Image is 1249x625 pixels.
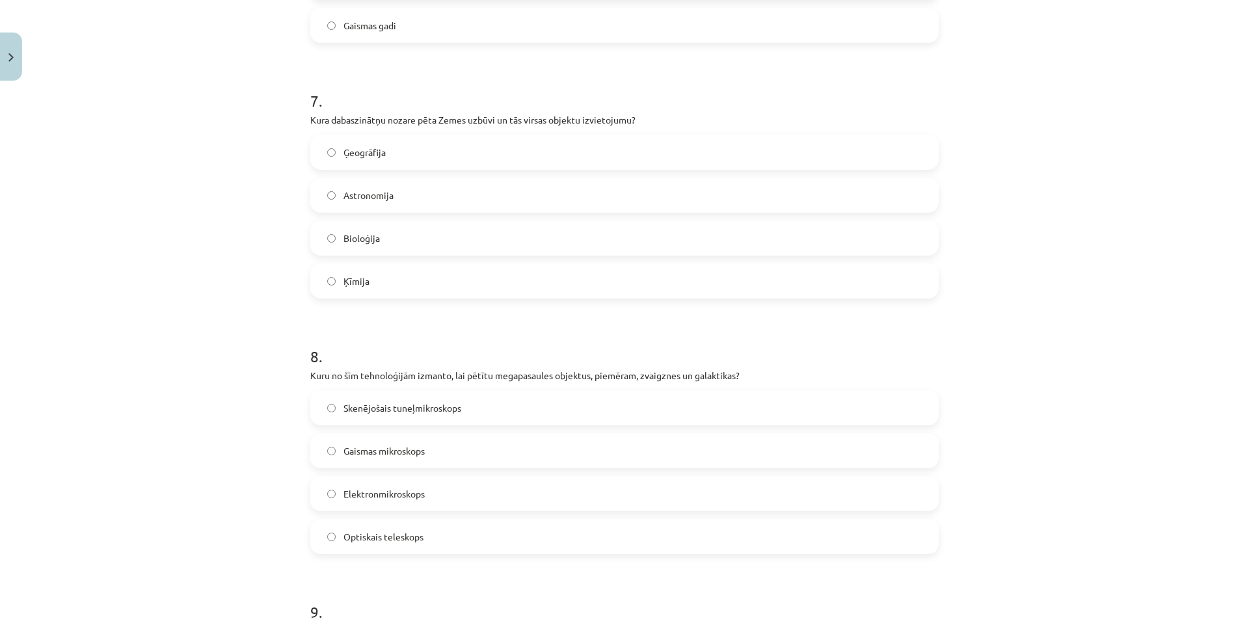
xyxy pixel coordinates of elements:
input: Optiskais teleskops [327,533,336,541]
h1: 9 . [310,580,939,620]
input: Ģeogrāfija [327,148,336,157]
span: Gaismas mikroskops [343,444,425,458]
p: Kuru no šīm tehnoloģijām izmanto, lai pētītu megapasaules objektus, piemēram, zvaigznes un galakt... [310,369,939,382]
span: Gaismas gadi [343,19,396,33]
input: Gaismas mikroskops [327,447,336,455]
p: Kura dabaszinātņu nozare pēta Zemes uzbūvi un tās virsas objektu izvietojumu? [310,113,939,127]
span: Astronomija [343,189,394,202]
input: Skenējošais tuneļmikroskops [327,404,336,412]
h1: 8 . [310,325,939,365]
span: Ķīmija [343,274,369,288]
span: Skenējošais tuneļmikroskops [343,401,461,415]
span: Elektronmikroskops [343,487,425,501]
span: Optiskais teleskops [343,530,423,544]
input: Bioloģija [327,234,336,243]
h1: 7 . [310,69,939,109]
input: Elektronmikroskops [327,490,336,498]
span: Bioloģija [343,232,380,245]
input: Gaismas gadi [327,21,336,30]
input: Ķīmija [327,277,336,286]
img: icon-close-lesson-0947bae3869378f0d4975bcd49f059093ad1ed9edebbc8119c70593378902aed.svg [8,53,14,62]
span: Ģeogrāfija [343,146,386,159]
input: Astronomija [327,191,336,200]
